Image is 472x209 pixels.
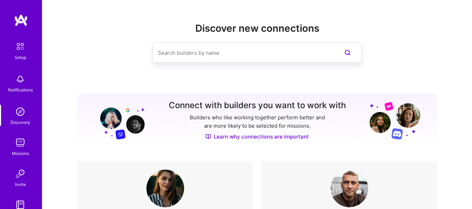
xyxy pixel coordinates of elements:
input: Search builders by name [158,44,328,62]
img: Discover [205,134,211,140]
img: teamwork [13,136,27,150]
i: icon SearchPurple [343,48,352,57]
img: Invite [13,167,27,181]
p: Builders who like working together perform better and are more likely to be selected for missions. [188,113,326,130]
div: Discovery [10,119,30,126]
div: Invite [15,181,26,188]
div: Missions [12,150,29,157]
img: Grow your network [370,102,420,140]
img: User Avatar [331,170,368,207]
div: Notifications [8,86,33,94]
img: setup [13,39,28,54]
img: discovery [13,105,27,119]
a: Learn why connections are important [205,133,309,140]
h2: Discover new connections [77,23,437,34]
img: bell [13,72,27,86]
div: Setup [15,54,26,61]
img: User Avatar [146,170,184,207]
h3: Connect with builders you want to work with [169,100,346,111]
img: Grow your network [94,101,145,140]
img: logo [14,14,28,27]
